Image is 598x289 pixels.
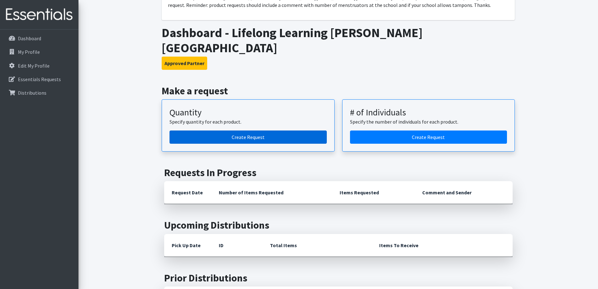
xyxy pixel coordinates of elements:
[262,234,372,257] th: Total Items
[18,76,61,82] p: Essentials Requests
[164,167,513,179] h2: Requests In Progress
[170,131,327,144] a: Create a request by quantity
[164,181,211,204] th: Request Date
[162,85,515,97] h2: Make a request
[18,35,41,42] p: Dashboard
[372,234,513,257] th: Items To Receive
[3,59,76,72] a: Edit My Profile
[18,63,50,69] p: Edit My Profile
[332,181,415,204] th: Items Requested
[3,32,76,45] a: Dashboard
[164,234,211,257] th: Pick Up Date
[3,4,76,25] img: HumanEssentials
[18,90,46,96] p: Distributions
[350,107,507,118] h3: # of Individuals
[350,118,507,125] p: Specify the number of individuals for each product.
[170,107,327,118] h3: Quantity
[3,73,76,86] a: Essentials Requests
[211,234,262,257] th: ID
[18,49,40,55] p: My Profile
[170,118,327,125] p: Specify quantity for each product.
[164,272,513,284] h2: Prior Distributions
[211,181,332,204] th: Number of Items Requested
[3,46,76,58] a: My Profile
[415,181,512,204] th: Comment and Sender
[162,25,515,55] h1: Dashboard - Lifelong Learning [PERSON_NAME][GEOGRAPHIC_DATA]
[164,219,513,231] h2: Upcoming Distributions
[162,57,207,70] button: Approved Partner
[3,86,76,99] a: Distributions
[350,131,507,144] a: Create a request by number of individuals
